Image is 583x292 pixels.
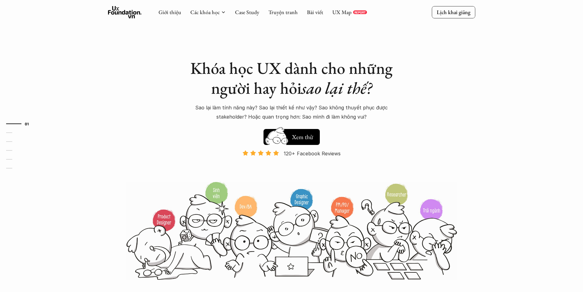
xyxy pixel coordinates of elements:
a: Bài viết [307,9,323,16]
a: Lịch khai giảng [432,6,475,18]
strong: 01 [25,122,29,126]
a: Các khóa học [190,9,220,16]
p: Lịch khai giảng [437,9,470,16]
p: 120+ Facebook Reviews [284,149,341,158]
a: 01 [6,120,35,127]
a: 120+ Facebook Reviews [237,150,346,181]
h1: Khóa học UX dành cho những người hay hỏi [185,58,399,98]
a: Truyện tranh [268,9,298,16]
a: UX Map [332,9,352,16]
p: Sao lại làm tính năng này? Sao lại thiết kế như vậy? Sao không thuyết phục được stakeholder? Hoặc... [185,103,399,122]
em: sao lại thế? [301,77,372,99]
h5: Xem thử [291,133,314,141]
a: Xem thử [263,126,320,145]
a: Giới thiệu [159,9,181,16]
p: REPORT [354,10,366,14]
a: Case Study [235,9,259,16]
